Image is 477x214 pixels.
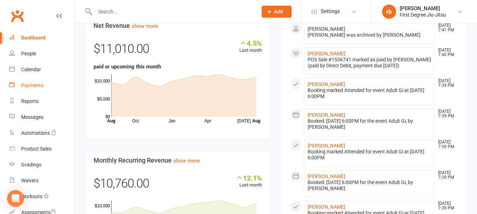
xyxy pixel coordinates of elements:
div: Booking marked Attended for event Adult Gi at [DATE] 6:00PM [308,149,432,161]
div: $11,010.00 [94,39,262,62]
div: Workouts [21,194,42,199]
div: Automations [21,130,50,136]
div: Booked: [DATE] 6:00PM for the event Adult Gi, by [PERSON_NAME] [308,118,432,130]
span: Add [274,9,283,14]
a: Workouts [9,189,74,204]
div: Product Sales [21,146,52,152]
a: Reports [9,93,74,109]
h3: Monthly Recurring Revenue [94,157,262,164]
span: Settings [321,4,340,19]
div: $10,760.00 [94,174,262,197]
div: Waivers [21,178,38,183]
a: [PERSON_NAME] [308,143,345,148]
a: People [9,46,74,62]
button: Add [262,6,292,18]
a: [PERSON_NAME] [308,112,345,118]
div: 4.5% [239,39,262,47]
a: show more [132,23,158,29]
a: Waivers [9,173,74,189]
a: Product Sales [9,141,74,157]
div: Last month [239,39,262,54]
div: [PERSON_NAME] was archived by [PERSON_NAME] [308,32,432,38]
div: [PERSON_NAME] [400,5,446,12]
div: Gradings [21,162,41,167]
time: [DATE] 7:39 PM [435,171,458,180]
strong: paid or upcoming this month [94,63,161,70]
div: Open Intercom Messenger [7,190,24,207]
time: [DATE] 7:39 PM [435,109,458,118]
div: POS Sale #1536741 marked as paid by [PERSON_NAME] (paid by Direct Debit, payment due [DATE]) [308,57,432,69]
input: Search... [93,7,252,17]
a: [PERSON_NAME] [308,51,345,56]
div: Payments [21,82,43,88]
a: [PERSON_NAME] [308,173,345,179]
div: 12.1% [236,174,262,182]
a: Automations [9,125,74,141]
div: rb [382,5,396,19]
div: Messages [21,114,43,120]
time: [DATE] 7:39 PM [435,79,458,88]
a: Dashboard [9,30,74,46]
time: [DATE] 7:39 PM [435,201,458,210]
div: Dashboard [21,35,46,41]
div: People [21,51,36,56]
a: [PERSON_NAME] [308,81,345,87]
h3: Net Revenue [94,22,262,29]
span: [PERSON_NAME] [308,26,345,32]
div: Reports [21,98,38,104]
a: Messages [9,109,74,125]
time: [DATE] 7:40 PM [435,48,458,57]
div: Booked: [DATE] 6:00PM for the event Adult Gi, by [PERSON_NAME] [308,179,432,191]
div: First Degree Jiu-Jitsu [400,12,446,18]
a: Payments [9,78,74,93]
div: Calendar [21,67,41,72]
a: [PERSON_NAME] [308,204,345,210]
a: Clubworx [8,7,26,25]
a: Gradings [9,157,74,173]
time: [DATE] 7:41 PM [435,23,458,32]
div: Booking marked Attended for event Adult Gi at [DATE] 6:00PM [308,87,432,99]
a: show more [173,158,200,164]
a: Calendar [9,62,74,78]
time: [DATE] 7:39 PM [435,140,458,149]
div: Last month [236,174,262,189]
